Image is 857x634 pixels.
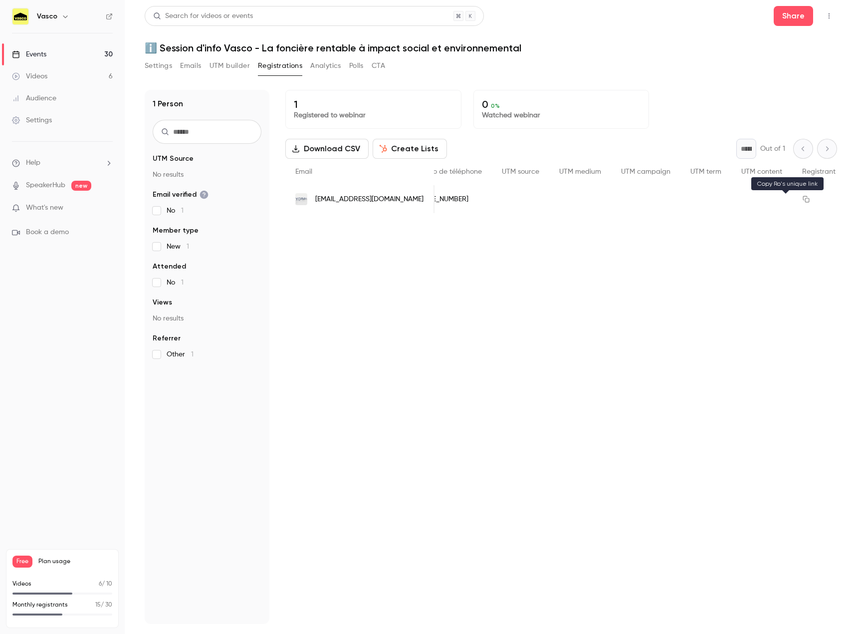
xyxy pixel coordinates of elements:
[191,351,194,358] span: 1
[12,115,52,125] div: Settings
[12,580,31,589] p: Videos
[101,204,113,213] iframe: Noticeable Trigger
[145,58,172,74] button: Settings
[621,168,670,175] span: UTM campaign
[491,102,500,109] span: 0 %
[180,58,201,74] button: Emails
[372,58,385,74] button: CTA
[95,602,101,608] span: 15
[12,556,32,568] span: Free
[153,170,261,180] p: No results
[153,154,194,164] span: UTM Source
[802,168,848,175] span: Registrant link
[26,180,65,191] a: SpeakerHub
[774,6,813,26] button: Share
[153,262,186,272] span: Attended
[12,158,113,168] li: help-dropdown-opener
[12,71,47,81] div: Videos
[187,243,189,250] span: 1
[294,110,453,120] p: Registered to webinar
[559,168,601,175] span: UTM medium
[99,580,112,589] p: / 10
[12,49,46,59] div: Events
[153,98,183,110] h1: 1 Person
[12,93,56,103] div: Audience
[167,278,184,288] span: No
[349,58,364,74] button: Polls
[12,8,28,24] img: Vasco
[760,144,785,154] p: Out of 1
[153,226,199,236] span: Member type
[26,227,69,238] span: Book a demo
[412,168,482,175] span: Numéro de téléphone
[153,298,172,308] span: Views
[26,203,63,213] span: What's new
[153,314,261,323] p: No results
[210,58,250,74] button: UTM builder
[502,168,539,175] span: UTM source
[402,185,492,213] div: [PHONE_NUMBER]
[167,206,184,216] span: No
[181,279,184,286] span: 1
[12,601,68,610] p: Monthly registrants
[285,139,369,159] button: Download CSV
[295,168,312,175] span: Email
[294,98,453,110] p: 1
[38,558,112,566] span: Plan usage
[741,168,782,175] span: UTM content
[315,194,424,205] span: [EMAIL_ADDRESS][DOMAIN_NAME]
[167,242,189,252] span: New
[482,98,641,110] p: 0
[99,581,102,587] span: 6
[482,110,641,120] p: Watched webinar
[37,11,57,21] h6: Vasco
[295,193,307,205] img: yopmail.com
[145,42,837,54] h1: ℹ️ Session d'info Vasco - La foncière rentable à impact social et environnemental
[26,158,40,168] span: Help
[71,181,91,191] span: new
[95,601,112,610] p: / 30
[373,139,447,159] button: Create Lists
[167,349,194,359] span: Other
[153,154,261,359] section: facet-groups
[153,190,209,200] span: Email verified
[181,207,184,214] span: 1
[690,168,721,175] span: UTM term
[153,333,181,343] span: Referrer
[258,58,302,74] button: Registrations
[310,58,341,74] button: Analytics
[153,11,253,21] div: Search for videos or events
